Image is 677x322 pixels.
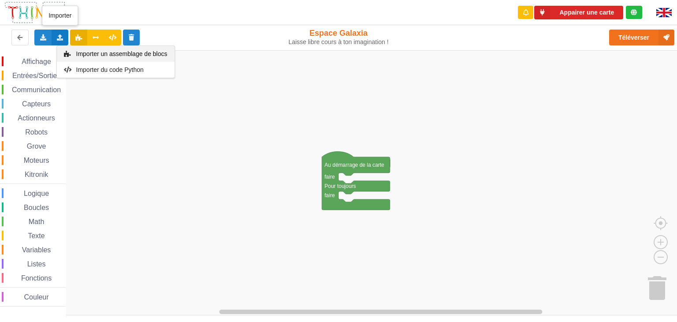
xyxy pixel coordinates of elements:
[324,183,356,189] text: Pour toujours
[11,86,62,94] span: Communication
[324,162,384,168] text: Au démarrage de la carte
[26,232,46,240] span: Texte
[22,157,51,164] span: Moteurs
[27,218,46,225] span: Math
[16,114,56,122] span: Actionneurs
[76,66,143,73] span: Importer du code Python
[26,260,47,268] span: Listes
[24,128,49,136] span: Robots
[20,274,53,282] span: Fonctions
[42,5,78,25] div: Importer
[76,50,167,57] span: Importer un assemblage de blocs
[281,38,397,46] div: Laisse libre cours à ton imagination !
[609,30,674,45] button: Téléverser
[57,62,175,78] div: Importer un fichier Python
[22,204,50,211] span: Boucles
[281,28,397,46] div: Espace Galaxia
[22,190,50,197] span: Logique
[626,6,642,19] div: Tu es connecté au serveur de création de Thingz
[324,174,335,180] text: faire
[324,192,335,198] text: faire
[21,246,52,254] span: Variables
[26,142,48,150] span: Grove
[20,58,52,65] span: Affichage
[656,8,672,17] img: gb.png
[23,293,50,301] span: Couleur
[21,100,52,108] span: Capteurs
[57,46,175,62] div: Importer un assemblage de blocs en utilisant un fichier au format .blockly
[534,6,623,19] button: Appairer une carte
[23,171,49,178] span: Kitronik
[4,1,70,24] img: thingz_logo.png
[11,72,62,79] span: Entrées/Sorties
